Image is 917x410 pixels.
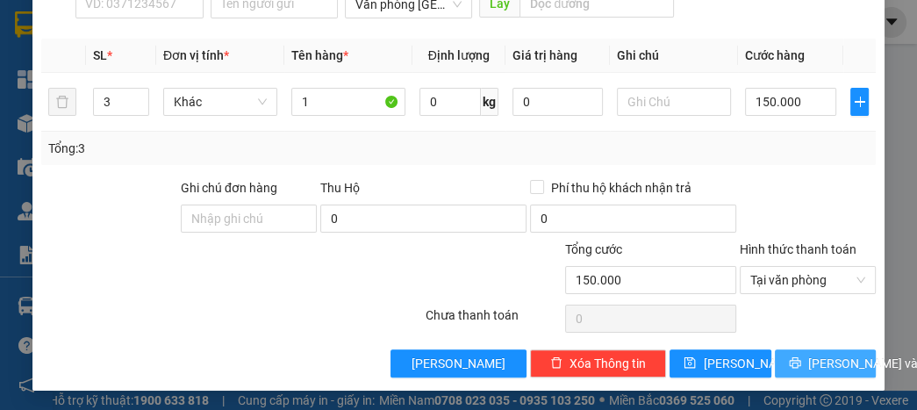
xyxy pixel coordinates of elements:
span: Tại văn phòng [750,267,865,293]
button: printer[PERSON_NAME] và In [775,349,876,378]
button: [PERSON_NAME] [390,349,527,378]
span: delete [550,356,562,370]
span: kg [481,88,498,116]
span: Tên hàng [291,48,348,62]
span: Xóa Thông tin [570,354,646,373]
button: save[PERSON_NAME] [670,349,770,378]
span: plus [851,95,869,109]
input: Ghi Chú [617,88,731,116]
input: Ghi chú đơn hàng [181,205,317,233]
button: plus [850,88,870,116]
span: Phí thu hộ khách nhận trả [544,178,698,198]
span: Thu Hộ [320,181,360,195]
button: delete [48,88,76,116]
span: Cước hàng [745,48,805,62]
button: deleteXóa Thông tin [530,349,666,378]
label: Hình thức thanh toán [740,242,856,256]
span: printer [789,356,801,370]
span: [PERSON_NAME] [412,354,505,373]
span: save [684,356,696,370]
span: Giá trị hàng [512,48,577,62]
input: 0 [512,88,603,116]
span: [PERSON_NAME] [703,354,797,373]
span: Khác [174,89,267,115]
label: Ghi chú đơn hàng [181,181,277,195]
span: Đơn vị tính [163,48,229,62]
span: SL [93,48,107,62]
th: Ghi chú [610,39,738,73]
input: VD: Bàn, Ghế [291,88,405,116]
span: Tổng cước [565,242,622,256]
div: Tổng: 3 [48,139,356,158]
span: Định lượng [428,48,490,62]
div: Chưa thanh toán [424,306,563,336]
